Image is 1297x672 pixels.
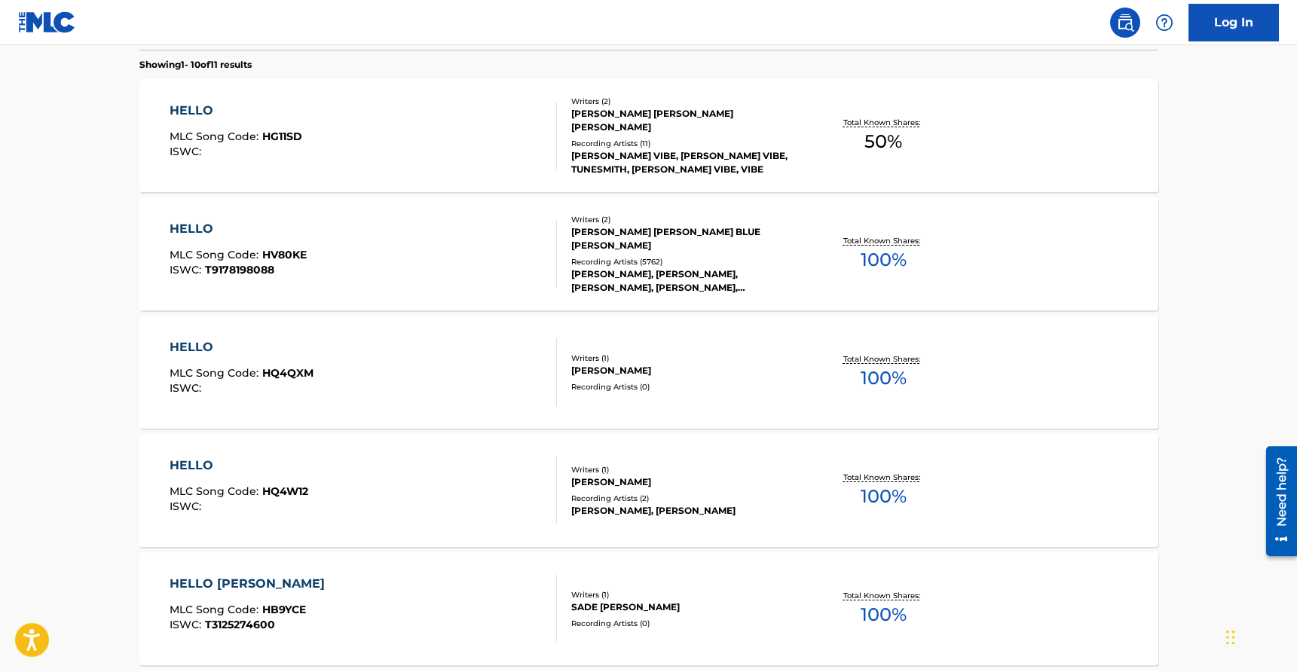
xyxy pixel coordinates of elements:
span: MLC Song Code : [170,248,262,261]
span: T9178198088 [205,263,274,276]
div: Recording Artists ( 0 ) [571,381,799,393]
div: HELLO [170,338,314,356]
p: Total Known Shares: [843,117,924,128]
iframe: Resource Center [1255,440,1297,561]
span: MLC Song Code : [170,484,262,498]
span: HB9YCE [262,603,306,616]
span: 100 % [861,365,907,392]
div: [PERSON_NAME] [571,475,799,489]
span: 100 % [861,246,907,273]
div: HELLO [170,220,307,238]
a: HELLOMLC Song Code:HV80KEISWC:T9178198088Writers (2)[PERSON_NAME] [PERSON_NAME] BLUE [PERSON_NAME... [139,197,1158,310]
img: MLC Logo [18,11,76,33]
div: HELLO [170,102,302,120]
div: Writers ( 1 ) [571,464,799,475]
div: Recording Artists ( 2 ) [571,493,799,504]
span: ISWC : [170,381,205,395]
span: 100 % [861,601,907,628]
p: Total Known Shares: [843,590,924,601]
a: HELLOMLC Song Code:HG11SDISWC:Writers (2)[PERSON_NAME] [PERSON_NAME] [PERSON_NAME]Recording Artis... [139,79,1158,192]
a: Log In [1188,4,1279,41]
div: HELLO [170,457,308,475]
span: MLC Song Code : [170,366,262,380]
div: [PERSON_NAME] VIBE, [PERSON_NAME] VIBE, TUNESMITH, [PERSON_NAME] VIBE, VIBE [571,149,799,176]
div: [PERSON_NAME], [PERSON_NAME] [571,504,799,518]
p: Total Known Shares: [843,472,924,483]
span: 50 % [864,128,902,155]
p: Total Known Shares: [843,353,924,365]
span: HV80KE [262,248,307,261]
iframe: Chat Widget [1222,600,1297,672]
div: Recording Artists ( 11 ) [571,138,799,149]
img: help [1155,14,1173,32]
div: Drag [1226,615,1235,660]
div: Writers ( 1 ) [571,589,799,600]
div: [PERSON_NAME], [PERSON_NAME], [PERSON_NAME], [PERSON_NAME], [PERSON_NAME], [PERSON_NAME] [571,267,799,295]
div: Writers ( 2 ) [571,214,799,225]
div: [PERSON_NAME] [571,364,799,377]
span: ISWC : [170,499,205,513]
span: HG11SD [262,130,302,143]
span: MLC Song Code : [170,603,262,616]
span: HQ4W12 [262,484,308,498]
div: Recording Artists ( 0 ) [571,618,799,629]
div: Help [1149,8,1179,38]
a: Public Search [1110,8,1140,38]
a: HELLOMLC Song Code:HQ4QXMISWC:Writers (1)[PERSON_NAME]Recording Artists (0)Total Known Shares:100% [139,316,1158,429]
a: HELLO [PERSON_NAME]MLC Song Code:HB9YCEISWC:T3125274600Writers (1)SADE [PERSON_NAME]Recording Art... [139,552,1158,665]
div: Writers ( 1 ) [571,353,799,364]
span: MLC Song Code : [170,130,262,143]
div: Recording Artists ( 5762 ) [571,256,799,267]
div: Writers ( 2 ) [571,96,799,107]
img: search [1116,14,1134,32]
span: ISWC : [170,263,205,276]
span: HQ4QXM [262,366,314,380]
p: Total Known Shares: [843,235,924,246]
p: Showing 1 - 10 of 11 results [139,58,252,72]
span: 100 % [861,483,907,510]
div: [PERSON_NAME] [PERSON_NAME] [PERSON_NAME] [571,107,799,134]
div: HELLO [PERSON_NAME] [170,575,332,593]
span: ISWC : [170,145,205,158]
div: [PERSON_NAME] [PERSON_NAME] BLUE [PERSON_NAME] [571,225,799,252]
span: ISWC : [170,618,205,631]
a: HELLOMLC Song Code:HQ4W12ISWC:Writers (1)[PERSON_NAME]Recording Artists (2)[PERSON_NAME], [PERSON... [139,434,1158,547]
span: T3125274600 [205,618,275,631]
div: SADE [PERSON_NAME] [571,600,799,614]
